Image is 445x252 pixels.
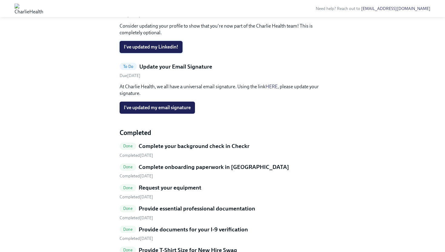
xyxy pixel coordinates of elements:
span: I've updated my email signature [124,105,191,111]
img: CharlieHealth [15,4,43,13]
h5: Update your Email Signature [139,63,212,71]
h4: Completed [120,128,325,137]
h5: Complete your background check in Checkr [139,142,249,150]
h5: Complete onboarding paperwork in [GEOGRAPHIC_DATA] [139,163,289,171]
a: DoneProvide documents for your I-9 verification Completed[DATE] [120,226,325,242]
h5: Provide essential professional documentation [139,205,255,213]
span: Done [120,227,136,232]
button: I've updated my email signature [120,102,195,114]
span: Saturday, August 9th 2025, 10:00 am [120,12,140,18]
span: Done [120,206,136,211]
span: Done [120,186,136,190]
a: To DoUpdate your Email SignatureDue[DATE] [120,63,325,79]
h5: Provide documents for your I-9 verification [139,226,248,234]
p: At Charlie Health, we all have a universal email signature. Using the link , please update your s... [120,83,325,97]
span: Wednesday, July 9th 2025, 12:20 pm [120,153,153,158]
span: Wednesday, July 16th 2025, 10:04 am [120,173,153,179]
a: HERE [265,84,278,89]
a: DoneRequest your equipment Completed[DATE] [120,184,325,200]
p: Consider updating your profile to show that you're now part of the Charlie Health team! This is c... [120,23,325,36]
a: [EMAIL_ADDRESS][DOMAIN_NAME] [361,6,430,11]
a: DoneComplete onboarding paperwork in [GEOGRAPHIC_DATA] Completed[DATE] [120,163,325,179]
span: Wednesday, July 16th 2025, 1:09 pm [120,215,153,220]
span: Done [120,165,136,169]
span: I've updated my Linkedin! [124,44,178,50]
span: Wednesday, July 9th 2025, 12:30 pm [120,194,153,200]
span: Wednesday, July 16th 2025, 1:12 pm [120,236,153,241]
span: Done [120,144,136,148]
span: To Do [120,64,137,69]
span: Need help? Reach out to [316,6,430,11]
h5: Request your equipment [139,184,201,192]
span: Saturday, August 9th 2025, 10:00 am [120,73,140,78]
a: DoneComplete your background check in Checkr Completed[DATE] [120,142,325,158]
button: I've updated my Linkedin! [120,41,183,53]
a: DoneProvide essential professional documentation Completed[DATE] [120,205,325,221]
